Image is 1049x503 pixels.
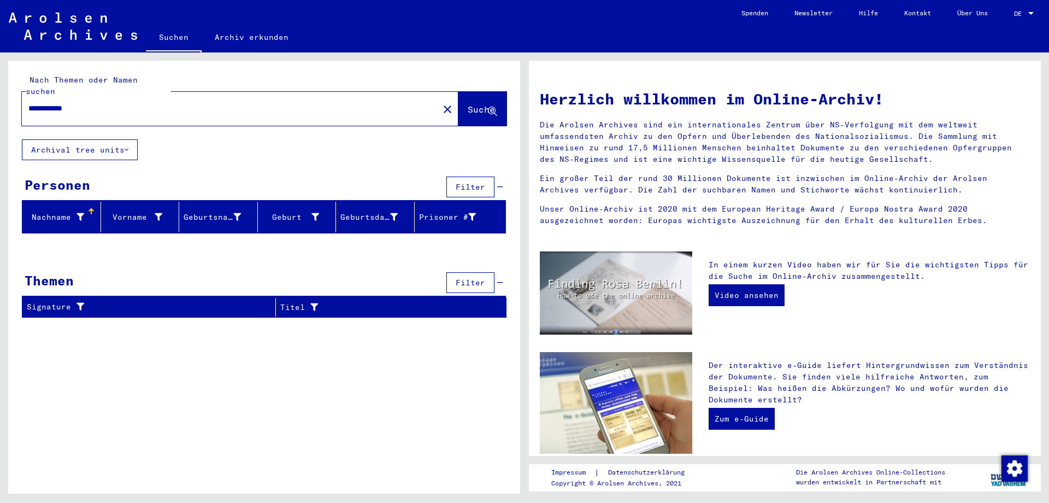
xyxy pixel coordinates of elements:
[540,251,692,335] img: video.jpg
[105,212,163,223] div: Vorname
[336,202,415,232] mat-header-cell: Geburtsdatum
[27,212,84,223] div: Nachname
[709,284,785,306] a: Video ansehen
[26,75,138,96] mat-label: Nach Themen oder Namen suchen
[202,24,302,50] a: Archiv erkunden
[280,302,479,313] div: Titel
[468,104,495,115] span: Suche
[105,208,179,226] div: Vorname
[27,208,101,226] div: Nachname
[25,271,74,290] div: Themen
[340,208,414,226] div: Geburtsdatum
[22,202,101,232] mat-header-cell: Nachname
[709,408,775,430] a: Zum e-Guide
[540,203,1030,226] p: Unser Online-Archiv ist 2020 mit dem European Heritage Award / Europa Nostra Award 2020 ausgezeic...
[27,301,262,313] div: Signature
[551,467,594,478] a: Impressum
[540,87,1030,110] h1: Herzlich willkommen im Online-Archiv!
[27,299,275,316] div: Signature
[796,477,945,487] p: wurden entwickelt in Partnerschaft mit
[796,467,945,477] p: Die Arolsen Archives Online-Collections
[419,208,493,226] div: Prisoner #
[9,13,137,40] img: Arolsen_neg.svg
[415,202,506,232] mat-header-cell: Prisoner #
[458,92,506,126] button: Suche
[1014,10,1026,17] span: DE
[184,208,257,226] div: Geburtsname
[551,478,698,488] p: Copyright © Arolsen Archives, 2021
[1001,455,1028,482] img: Zustimmung ändern
[540,119,1030,165] p: Die Arolsen Archives sind ein internationales Zentrum über NS-Verfolgung mit dem weltweit umfasse...
[437,98,458,120] button: Clear
[258,202,337,232] mat-header-cell: Geburt‏
[184,212,241,223] div: Geburtsname
[599,467,698,478] a: Datenschutzerklärung
[280,299,493,316] div: Titel
[709,259,1030,282] p: In einem kurzen Video haben wir für Sie die wichtigsten Tipps für die Suche im Online-Archiv zusa...
[456,182,485,192] span: Filter
[262,208,336,226] div: Geburt‏
[340,212,398,223] div: Geburtsdatum
[551,467,698,478] div: |
[540,352,692,454] img: eguide.jpg
[456,278,485,288] span: Filter
[101,202,180,232] mat-header-cell: Vorname
[179,202,258,232] mat-header-cell: Geburtsname
[446,177,494,197] button: Filter
[988,464,1029,491] img: yv_logo.png
[1001,455,1027,481] div: Zustimmung ändern
[540,173,1030,196] p: Ein großer Teil der rund 30 Millionen Dokumente ist inzwischen im Online-Archiv der Arolsen Archi...
[262,212,320,223] div: Geburt‏
[25,175,90,195] div: Personen
[146,24,202,52] a: Suchen
[441,103,454,116] mat-icon: close
[419,212,476,223] div: Prisoner #
[22,139,138,160] button: Archival tree units
[446,272,494,293] button: Filter
[709,360,1030,406] p: Der interaktive e-Guide liefert Hintergrundwissen zum Verständnis der Dokumente. Sie finden viele...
